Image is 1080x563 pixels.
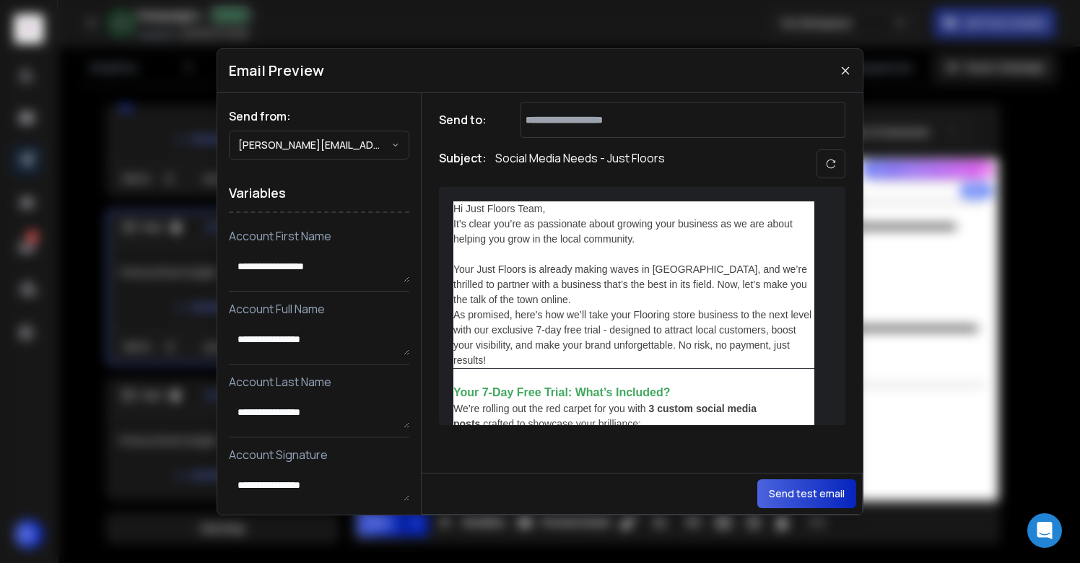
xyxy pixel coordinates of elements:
[229,446,409,463] p: Account Signature
[453,262,814,307] div: Your Just Floors is already making waves in [GEOGRAPHIC_DATA], and we’re thrilled to partner with...
[439,149,487,178] h1: Subject:
[439,111,497,128] h1: Send to:
[495,149,665,178] p: Social Media Needs - Just Floors
[453,403,757,429] strong: 3 custom social media posts
[229,174,409,213] h1: Variables
[453,386,671,398] span: Your 7-Day Free Trial: What’s Included?
[453,201,814,217] div: Hi Just Floors Team,
[1027,513,1062,548] div: Open Intercom Messenger
[229,61,324,81] h1: Email Preview
[453,307,814,368] div: As promised, here’s how we’ll take your Flooring store business to the next level with our exclus...
[453,401,814,432] div: We’re rolling out the red carpet for you with crafted to showcase your brilliance:
[229,227,409,245] p: Account First Name
[757,479,856,508] button: Send test email
[238,138,391,152] p: [PERSON_NAME][EMAIL_ADDRESS][DOMAIN_NAME]
[229,108,409,125] h1: Send from:
[453,217,814,247] div: It’s clear you’re as passionate about growing your business as we are about helping you grow in t...
[229,300,409,318] p: Account Full Name
[229,373,409,390] p: Account Last Name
